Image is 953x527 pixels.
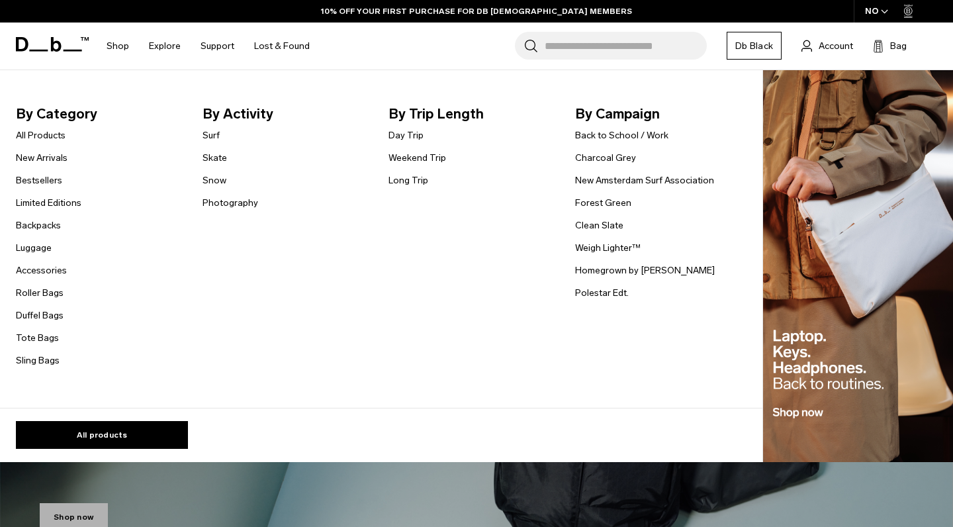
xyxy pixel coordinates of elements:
[727,32,782,60] a: Db Black
[16,128,66,142] a: All Products
[388,173,428,187] a: Long Trip
[107,23,129,70] a: Shop
[890,39,907,53] span: Bag
[16,241,52,255] a: Luggage
[16,263,67,277] a: Accessories
[97,23,320,70] nav: Main Navigation
[873,38,907,54] button: Bag
[16,103,181,124] span: By Category
[819,39,853,53] span: Account
[575,263,715,277] a: Homegrown by [PERSON_NAME]
[575,241,641,255] a: Weigh Lighter™
[16,196,81,210] a: Limited Editions
[16,421,188,449] a: All products
[201,23,234,70] a: Support
[575,286,629,300] a: Polestar Edt.
[203,173,226,187] a: Snow
[16,151,68,165] a: New Arrivals
[254,23,310,70] a: Lost & Found
[388,103,554,124] span: By Trip Length
[16,354,60,367] a: Sling Bags
[575,196,631,210] a: Forest Green
[763,70,953,463] img: Db
[16,286,64,300] a: Roller Bags
[203,103,368,124] span: By Activity
[575,218,623,232] a: Clean Slate
[575,128,668,142] a: Back to School / Work
[321,5,632,17] a: 10% OFF YOUR FIRST PURCHASE FOR DB [DEMOGRAPHIC_DATA] MEMBERS
[801,38,853,54] a: Account
[575,173,714,187] a: New Amsterdam Surf Association
[575,151,636,165] a: Charcoal Grey
[149,23,181,70] a: Explore
[388,151,446,165] a: Weekend Trip
[16,331,59,345] a: Tote Bags
[203,151,227,165] a: Skate
[16,173,62,187] a: Bestsellers
[16,218,61,232] a: Backpacks
[575,103,741,124] span: By Campaign
[203,128,220,142] a: Surf
[388,128,424,142] a: Day Trip
[16,309,64,322] a: Duffel Bags
[203,196,258,210] a: Photography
